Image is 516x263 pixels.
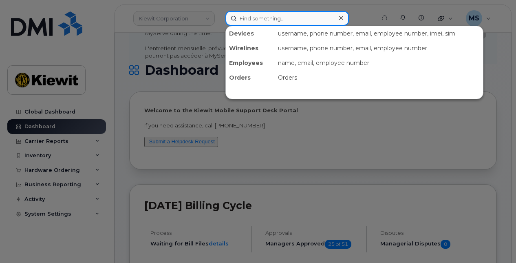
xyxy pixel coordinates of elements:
div: name, email, employee number [275,56,483,70]
div: Orders [226,70,275,85]
div: Devices [226,26,275,41]
div: username, phone number, email, employee number [275,41,483,56]
div: Employees [226,56,275,70]
div: Wirelines [226,41,275,56]
div: username, phone number, email, employee number, imei, sim [275,26,483,41]
div: Orders [275,70,483,85]
iframe: Messenger Launcher [481,227,510,257]
input: Find something... [225,11,349,26]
